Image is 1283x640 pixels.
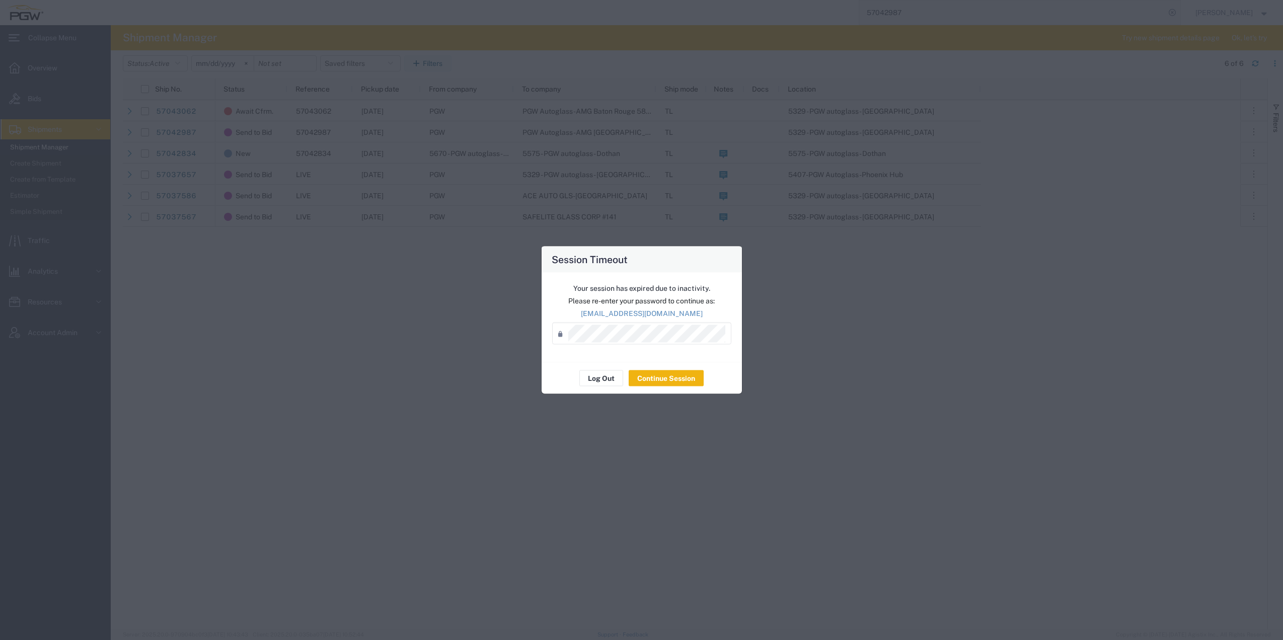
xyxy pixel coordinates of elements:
p: Please re-enter your password to continue as: [552,296,731,306]
button: Continue Session [629,370,704,386]
p: [EMAIL_ADDRESS][DOMAIN_NAME] [552,308,731,319]
h4: Session Timeout [552,252,628,267]
p: Your session has expired due to inactivity. [552,283,731,294]
button: Log Out [579,370,623,386]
